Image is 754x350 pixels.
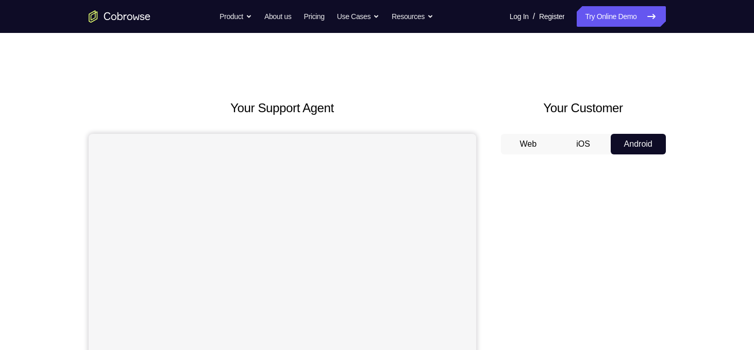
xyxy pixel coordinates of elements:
[501,99,666,117] h2: Your Customer
[510,6,529,27] a: Log In
[556,134,611,154] button: iOS
[304,6,324,27] a: Pricing
[611,134,666,154] button: Android
[264,6,291,27] a: About us
[89,99,476,117] h2: Your Support Agent
[89,10,150,23] a: Go to the home page
[539,6,564,27] a: Register
[392,6,433,27] button: Resources
[501,134,556,154] button: Web
[577,6,665,27] a: Try Online Demo
[220,6,252,27] button: Product
[337,6,379,27] button: Use Cases
[533,10,535,23] span: /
